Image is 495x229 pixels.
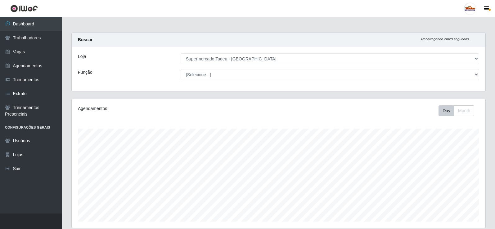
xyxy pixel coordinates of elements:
[439,105,454,116] button: Day
[454,105,474,116] button: Month
[439,105,479,116] div: Toolbar with button groups
[78,53,86,60] label: Loja
[78,37,92,42] strong: Buscar
[421,37,472,41] i: Recarregando em 29 segundos...
[10,5,38,12] img: CoreUI Logo
[439,105,474,116] div: First group
[78,105,240,112] div: Agendamentos
[78,69,92,76] label: Função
